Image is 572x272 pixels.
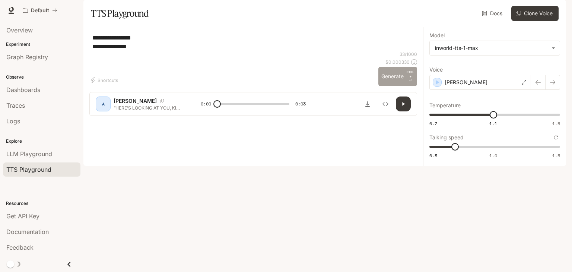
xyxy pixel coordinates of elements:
p: [PERSON_NAME] [114,97,157,105]
span: 0.5 [429,152,437,159]
p: CTRL + [407,70,414,79]
button: Clone Voice [511,6,559,21]
span: 0:00 [201,100,211,108]
p: Talking speed [429,135,464,140]
button: GenerateCTRL +⏎ [378,67,417,86]
span: 1.0 [489,152,497,159]
button: Copy Voice ID [157,99,167,103]
h1: TTS Playground [91,6,149,21]
button: Reset to default [552,133,560,142]
p: Default [31,7,49,14]
div: inworld-tts-1-max [435,44,548,52]
span: 1.1 [489,120,497,127]
div: A [97,98,109,110]
p: Temperature [429,103,461,108]
span: 0.7 [429,120,437,127]
p: “HERE’S LOOKING AT YOU, KID.” [GEOGRAPHIC_DATA] [114,105,183,111]
p: $ 0.000330 [385,59,410,65]
p: Voice [429,67,443,72]
a: Docs [480,6,505,21]
p: ⏎ [407,70,414,83]
button: Shortcuts [89,74,121,86]
p: Model [429,33,445,38]
p: 33 / 1000 [400,51,417,57]
button: Inspect [378,97,393,111]
span: 1.5 [552,152,560,159]
span: 0:03 [295,100,306,108]
button: All workspaces [19,3,61,18]
div: inworld-tts-1-max [430,41,560,55]
span: 1.5 [552,120,560,127]
p: [PERSON_NAME] [445,79,487,86]
button: Download audio [360,97,375,111]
